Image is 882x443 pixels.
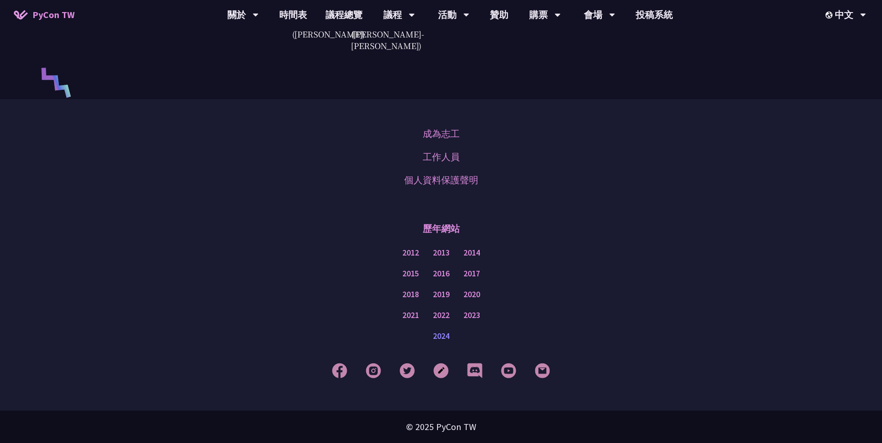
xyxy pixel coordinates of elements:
[433,247,450,259] a: 2013
[433,331,450,342] a: 2024
[32,8,75,22] span: PyCon TW
[463,310,480,321] a: 2023
[5,3,84,26] a: PyCon TW
[14,10,28,19] img: Home icon of PyCon TW 2025
[423,150,460,164] a: 工作人員
[404,173,478,187] a: 個人資料保護聲明
[433,310,450,321] a: 2022
[433,268,450,280] a: 2016
[402,310,419,321] a: 2021
[350,16,389,53] div: 郭學聰 ([PERSON_NAME]-[PERSON_NAME])
[402,268,419,280] a: 2015
[535,363,550,378] img: Email Footer Icon
[400,363,415,378] img: Twitter Footer Icon
[501,363,516,378] img: YouTube Footer Icon
[463,247,480,259] a: 2014
[467,363,482,378] img: Discord Footer Icon
[402,289,419,300] a: 2018
[463,268,480,280] a: 2017
[402,247,419,259] a: 2012
[826,12,835,19] img: Locale Icon
[366,363,381,378] img: Instagram Footer Icon
[433,289,450,300] a: 2019
[423,215,460,243] p: 歷年網站
[463,289,480,300] a: 2020
[423,127,460,141] a: 成為志工
[332,363,347,378] img: Facebook Footer Icon
[433,363,449,378] img: Blog Footer Icon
